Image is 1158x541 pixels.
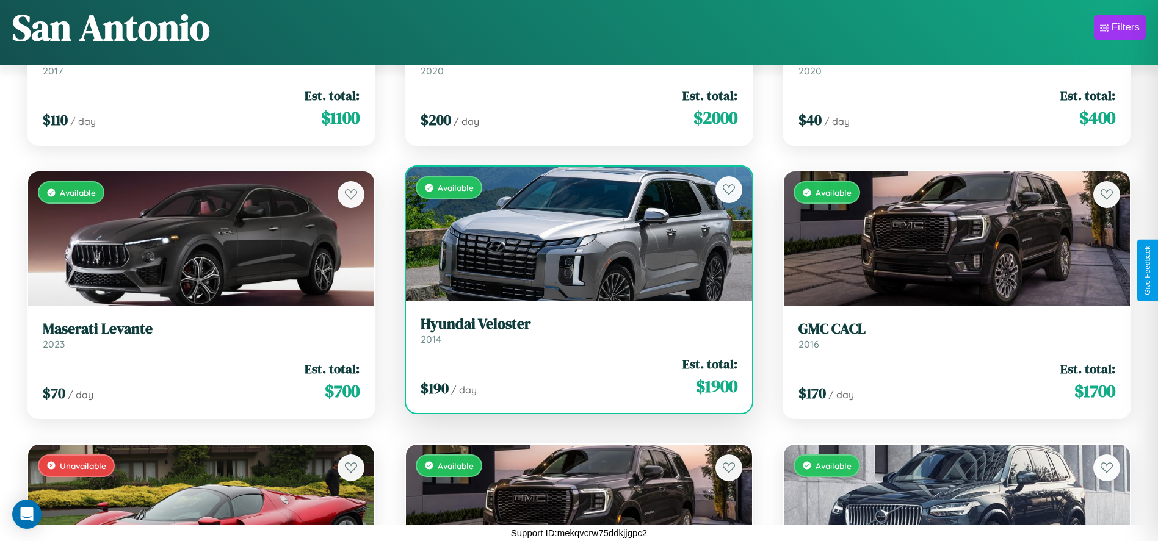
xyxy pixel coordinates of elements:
[798,65,822,77] span: 2020
[305,87,360,104] span: Est. total:
[454,115,479,127] span: / day
[1143,246,1152,295] div: Give Feedback
[816,460,852,471] span: Available
[1060,360,1115,378] span: Est. total:
[43,338,65,350] span: 2023
[60,187,96,198] span: Available
[60,460,106,471] span: Unavailable
[798,320,1115,338] h3: GMC CACL
[421,110,451,130] span: $ 200
[438,460,474,471] span: Available
[305,360,360,378] span: Est. total:
[43,383,65,403] span: $ 70
[1079,106,1115,130] span: $ 400
[798,383,826,403] span: $ 170
[12,2,210,52] h1: San Antonio
[68,389,93,401] span: / day
[421,315,737,333] h3: Hyundai Veloster
[696,374,737,398] span: $ 1900
[70,115,96,127] span: / day
[828,389,854,401] span: / day
[1094,15,1146,40] button: Filters
[325,379,360,403] span: $ 700
[43,320,360,338] h3: Maserati Levante
[421,315,737,345] a: Hyundai Veloster2014
[438,182,474,193] span: Available
[682,355,737,373] span: Est. total:
[1112,21,1140,34] div: Filters
[693,106,737,130] span: $ 2000
[1074,379,1115,403] span: $ 1700
[451,384,477,396] span: / day
[511,525,647,541] p: Support ID: mekqvcrw75ddkjjgpc2
[12,500,42,529] div: Open Intercom Messenger
[824,115,850,127] span: / day
[43,320,360,350] a: Maserati Levante2023
[816,187,852,198] span: Available
[421,65,444,77] span: 2020
[421,378,449,398] span: $ 190
[43,65,63,77] span: 2017
[43,110,68,130] span: $ 110
[682,87,737,104] span: Est. total:
[798,320,1115,350] a: GMC CACL2016
[1060,87,1115,104] span: Est. total:
[421,333,441,345] span: 2014
[798,110,822,130] span: $ 40
[798,338,819,350] span: 2016
[321,106,360,130] span: $ 1100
